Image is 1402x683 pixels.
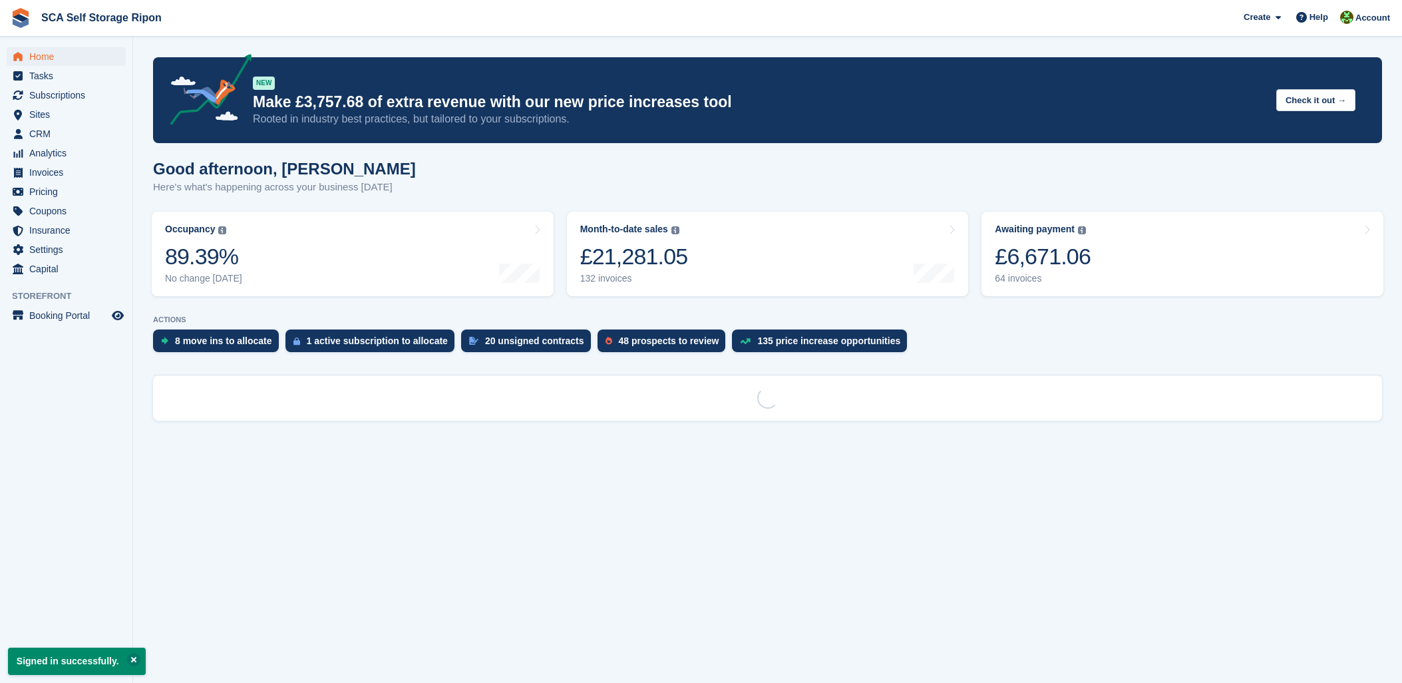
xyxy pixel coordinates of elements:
div: Month-to-date sales [580,224,668,235]
a: menu [7,47,126,66]
img: icon-info-grey-7440780725fd019a000dd9b08b2336e03edf1995a4989e88bcd33f0948082b44.svg [1078,226,1086,234]
a: menu [7,124,126,143]
span: Coupons [29,202,109,220]
a: menu [7,182,126,201]
a: Awaiting payment £6,671.06 64 invoices [981,212,1383,296]
a: menu [7,221,126,240]
span: Storefront [12,290,132,303]
a: 8 move ins to allocate [153,330,285,359]
span: Account [1355,11,1390,25]
p: ACTIONS [153,316,1382,324]
span: Tasks [29,67,109,85]
img: Kelly Neesham [1340,11,1353,24]
span: Settings [29,240,109,259]
span: Pricing [29,182,109,201]
img: price_increase_opportunities-93ffe204e8149a01c8c9dc8f82e8f89637d9d84a8eef4429ea346261dce0b2c0.svg [740,338,751,344]
span: Home [29,47,109,66]
div: 48 prospects to review [619,336,719,346]
span: Capital [29,260,109,278]
a: SCA Self Storage Ripon [36,7,167,29]
h1: Good afternoon, [PERSON_NAME] [153,160,416,178]
p: Signed in successfully. [8,648,146,675]
img: prospect-51fa495bee0391a8d652442698ab0144808aea92771e9ea1ae160a38d050c398.svg [606,337,612,345]
img: contract_signature_icon-13c848040528278c33f63329250d36e43548de30e8caae1d1a13099fd9432cc5.svg [469,337,478,345]
a: menu [7,202,126,220]
a: menu [7,306,126,325]
a: 20 unsigned contracts [461,330,598,359]
div: Awaiting payment [995,224,1075,235]
div: 20 unsigned contracts [485,336,584,346]
a: menu [7,240,126,259]
div: NEW [253,77,275,90]
span: Subscriptions [29,86,109,105]
p: Here's what's happening across your business [DATE] [153,180,416,195]
span: Analytics [29,144,109,162]
div: 1 active subscription to allocate [307,336,448,346]
div: 135 price increase opportunities [757,336,900,346]
img: icon-info-grey-7440780725fd019a000dd9b08b2336e03edf1995a4989e88bcd33f0948082b44.svg [671,226,679,234]
div: 89.39% [165,243,242,270]
a: menu [7,163,126,182]
a: menu [7,86,126,105]
span: Create [1244,11,1270,24]
button: Check it out → [1276,89,1355,111]
span: Booking Portal [29,306,109,325]
span: Insurance [29,221,109,240]
a: Occupancy 89.39% No change [DATE] [152,212,554,296]
a: menu [7,144,126,162]
img: active_subscription_to_allocate_icon-d502201f5373d7db506a760aba3b589e785aa758c864c3986d89f69b8ff3... [293,337,300,345]
a: Preview store [110,308,126,324]
a: menu [7,260,126,278]
img: icon-info-grey-7440780725fd019a000dd9b08b2336e03edf1995a4989e88bcd33f0948082b44.svg [218,226,226,234]
span: CRM [29,124,109,143]
a: 1 active subscription to allocate [285,330,461,359]
p: Rooted in industry best practices, but tailored to your subscriptions. [253,112,1266,126]
div: £6,671.06 [995,243,1091,270]
div: 8 move ins to allocate [175,336,272,346]
a: menu [7,105,126,124]
div: 64 invoices [995,273,1091,284]
img: stora-icon-8386f47178a22dfd0bd8f6a31ec36ba5ce8667c1dd55bd0f319d3a0aa187defe.svg [11,8,31,28]
span: Help [1310,11,1328,24]
a: Month-to-date sales £21,281.05 132 invoices [567,212,969,296]
img: price-adjustments-announcement-icon-8257ccfd72463d97f412b2fc003d46551f7dbcb40ab6d574587a9cd5c0d94... [159,54,252,130]
a: menu [7,67,126,85]
span: Sites [29,105,109,124]
a: 48 prospects to review [598,330,733,359]
div: £21,281.05 [580,243,688,270]
img: move_ins_to_allocate_icon-fdf77a2bb77ea45bf5b3d319d69a93e2d87916cf1d5bf7949dd705db3b84f3ca.svg [161,337,168,345]
span: Invoices [29,163,109,182]
div: 132 invoices [580,273,688,284]
a: 135 price increase opportunities [732,330,914,359]
div: Occupancy [165,224,215,235]
div: No change [DATE] [165,273,242,284]
p: Make £3,757.68 of extra revenue with our new price increases tool [253,93,1266,112]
